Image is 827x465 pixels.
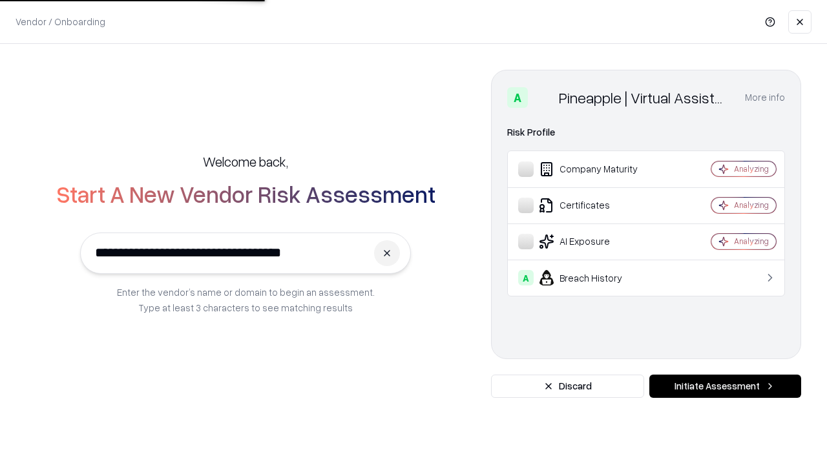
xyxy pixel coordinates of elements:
[56,181,435,207] h2: Start A New Vendor Risk Assessment
[518,234,673,249] div: AI Exposure
[734,163,769,174] div: Analyzing
[533,87,554,108] img: Pineapple | Virtual Assistant Agency
[559,87,729,108] div: Pineapple | Virtual Assistant Agency
[117,284,375,315] p: Enter the vendor’s name or domain to begin an assessment. Type at least 3 characters to see match...
[734,200,769,211] div: Analyzing
[203,152,288,170] h5: Welcome back,
[745,86,785,109] button: More info
[734,236,769,247] div: Analyzing
[16,15,105,28] p: Vendor / Onboarding
[518,270,673,285] div: Breach History
[491,375,644,398] button: Discard
[518,198,673,213] div: Certificates
[649,375,801,398] button: Initiate Assessment
[507,125,785,140] div: Risk Profile
[518,270,534,285] div: A
[518,161,673,177] div: Company Maturity
[507,87,528,108] div: A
